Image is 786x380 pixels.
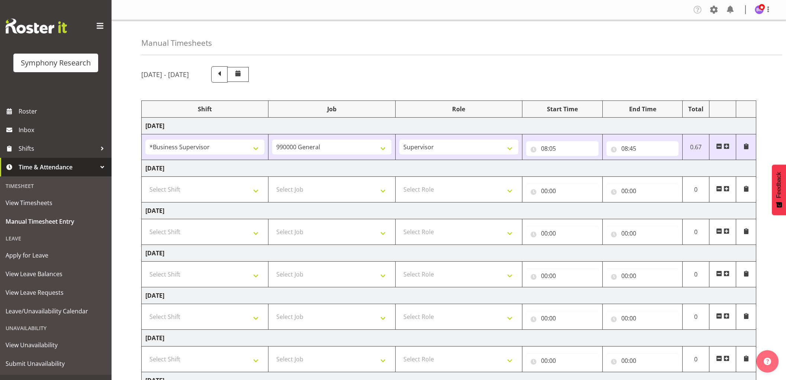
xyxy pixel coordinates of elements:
[606,183,679,198] input: Click to select...
[2,246,110,265] a: Apply for Leave
[6,197,106,208] span: View Timesheets
[6,339,106,351] span: View Unavailability
[683,177,709,202] td: 0
[526,226,599,241] input: Click to select...
[772,165,786,215] button: Feedback - Show survey
[526,268,599,283] input: Click to select...
[21,57,91,68] div: Symphony Research
[526,141,599,156] input: Click to select...
[2,354,110,373] a: Submit Unavailability
[2,336,110,354] a: View Unavailability
[399,105,518,114] div: Role
[526,183,599,198] input: Click to select...
[2,212,110,231] a: Manual Timesheet Entry
[142,245,756,262] td: [DATE]
[755,5,764,14] img: bhavik-kanna1260.jpg
[606,141,679,156] input: Click to select...
[2,178,110,194] div: Timesheet
[6,306,106,317] span: Leave/Unavailability Calendar
[142,160,756,177] td: [DATE]
[142,118,756,134] td: [DATE]
[606,105,679,114] div: End Time
[606,268,679,283] input: Click to select...
[6,268,106,280] span: View Leave Balances
[6,250,106,261] span: Apply for Leave
[142,287,756,304] td: [DATE]
[2,231,110,246] div: Leave
[272,105,391,114] div: Job
[2,302,110,320] a: Leave/Unavailability Calendar
[686,105,705,114] div: Total
[19,124,108,135] span: Inbox
[526,311,599,326] input: Click to select...
[2,194,110,212] a: View Timesheets
[606,311,679,326] input: Click to select...
[141,70,189,79] h5: [DATE] - [DATE]
[606,226,679,241] input: Click to select...
[2,265,110,283] a: View Leave Balances
[683,304,709,330] td: 0
[142,330,756,347] td: [DATE]
[2,320,110,336] div: Unavailability
[141,39,212,47] h4: Manual Timesheets
[6,287,106,298] span: View Leave Requests
[6,19,67,33] img: Rosterit website logo
[6,216,106,227] span: Manual Timesheet Entry
[145,105,264,114] div: Shift
[6,358,106,369] span: Submit Unavailability
[683,262,709,287] td: 0
[683,219,709,245] td: 0
[19,162,97,173] span: Time & Attendance
[606,353,679,368] input: Click to select...
[19,143,97,154] span: Shifts
[2,283,110,302] a: View Leave Requests
[19,106,108,117] span: Roster
[683,134,709,160] td: 0.67
[776,172,782,198] span: Feedback
[683,347,709,372] td: 0
[142,202,756,219] td: [DATE]
[526,105,599,114] div: Start Time
[526,353,599,368] input: Click to select...
[764,358,771,365] img: help-xxl-2.png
